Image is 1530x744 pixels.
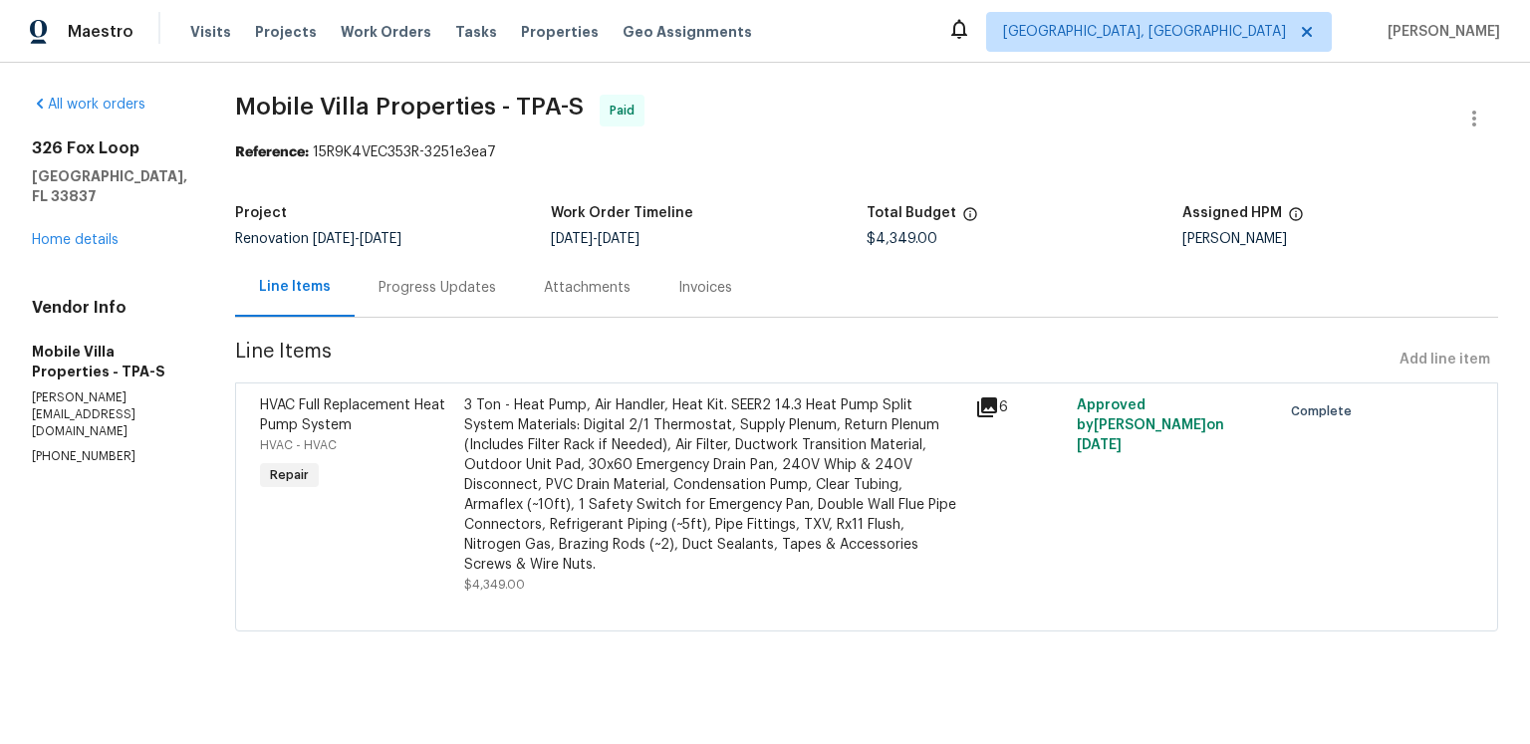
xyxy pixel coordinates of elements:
span: Renovation [235,232,401,246]
span: [DATE] [1077,438,1122,452]
span: Mobile Villa Properties - TPA-S [235,95,584,119]
span: [PERSON_NAME] [1380,22,1500,42]
p: [PERSON_NAME][EMAIL_ADDRESS][DOMAIN_NAME] [32,389,187,440]
span: - [551,232,639,246]
span: HVAC Full Replacement Heat Pump System [260,398,445,432]
span: Approved by [PERSON_NAME] on [1077,398,1224,452]
a: Home details [32,233,119,247]
span: $4,349.00 [867,232,937,246]
div: 6 [975,395,1065,419]
h5: [GEOGRAPHIC_DATA], FL 33837 [32,166,187,206]
h5: Total Budget [867,206,956,220]
span: The hpm assigned to this work order. [1288,206,1304,232]
span: - [313,232,401,246]
span: [DATE] [598,232,639,246]
h2: 326 Fox Loop [32,138,187,158]
a: All work orders [32,98,145,112]
span: Visits [190,22,231,42]
div: Invoices [678,278,732,298]
span: [GEOGRAPHIC_DATA], [GEOGRAPHIC_DATA] [1003,22,1286,42]
div: 15R9K4VEC353R-3251e3ea7 [235,142,1498,162]
span: Work Orders [341,22,431,42]
h5: Mobile Villa Properties - TPA-S [32,342,187,381]
span: Properties [521,22,599,42]
span: HVAC - HVAC [260,439,337,451]
span: Complete [1291,401,1360,421]
span: Projects [255,22,317,42]
span: [DATE] [551,232,593,246]
span: Geo Assignments [623,22,752,42]
span: [DATE] [360,232,401,246]
h4: Vendor Info [32,298,187,318]
h5: Assigned HPM [1182,206,1282,220]
div: Line Items [259,277,331,297]
span: $4,349.00 [464,579,525,591]
h5: Project [235,206,287,220]
span: [DATE] [313,232,355,246]
span: Tasks [455,25,497,39]
div: Attachments [544,278,631,298]
h5: Work Order Timeline [551,206,693,220]
div: Progress Updates [379,278,496,298]
span: Maestro [68,22,133,42]
span: Repair [262,465,317,485]
span: Paid [610,101,642,121]
p: [PHONE_NUMBER] [32,448,187,465]
span: Line Items [235,342,1392,378]
b: Reference: [235,145,309,159]
div: [PERSON_NAME] [1182,232,1498,246]
span: The total cost of line items that have been proposed by Opendoor. This sum includes line items th... [962,206,978,232]
div: 3 Ton - Heat Pump, Air Handler, Heat Kit. SEER2 14.3 Heat Pump Split System Materials: Digital 2/... [464,395,963,575]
